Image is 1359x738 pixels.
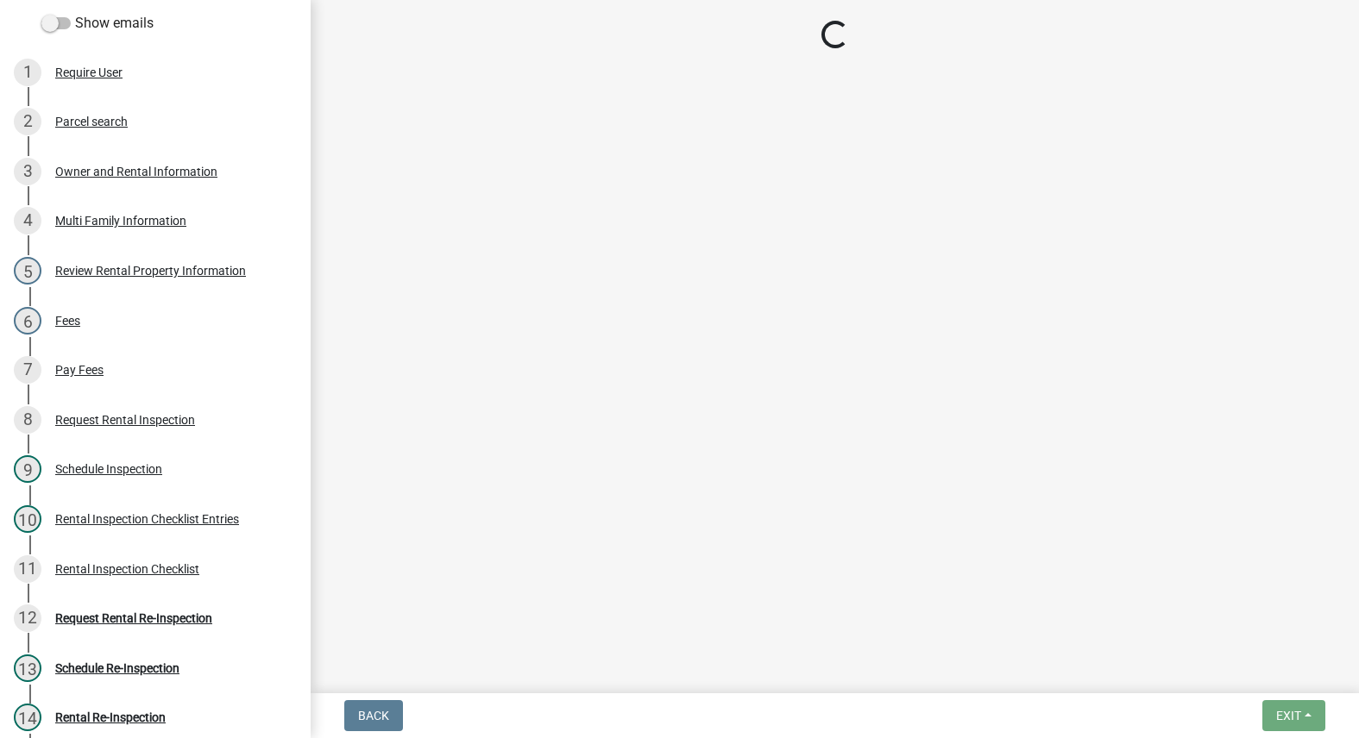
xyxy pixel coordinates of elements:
[14,505,41,533] div: 10
[55,414,195,426] div: Request Rental Inspection
[55,662,179,674] div: Schedule Re-Inspection
[55,166,217,178] div: Owner and Rental Information
[55,364,104,376] div: Pay Fees
[14,356,41,384] div: 7
[14,406,41,434] div: 8
[14,207,41,235] div: 4
[344,700,403,731] button: Back
[55,116,128,128] div: Parcel search
[55,563,199,575] div: Rental Inspection Checklist
[14,257,41,285] div: 5
[55,513,239,525] div: Rental Inspection Checklist Entries
[55,711,166,723] div: Rental Re-Inspection
[14,704,41,731] div: 14
[14,555,41,583] div: 11
[14,604,41,632] div: 12
[358,709,389,722] span: Back
[55,66,123,78] div: Require User
[14,158,41,185] div: 3
[14,108,41,135] div: 2
[41,13,154,34] label: Show emails
[14,59,41,86] div: 1
[55,265,246,277] div: Review Rental Property Information
[55,612,212,624] div: Request Rental Re-Inspection
[55,463,162,475] div: Schedule Inspection
[14,455,41,483] div: 9
[1262,700,1325,731] button: Exit
[14,654,41,682] div: 13
[55,315,80,327] div: Fees
[14,307,41,335] div: 6
[55,215,186,227] div: Multi Family Information
[1276,709,1301,722] span: Exit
